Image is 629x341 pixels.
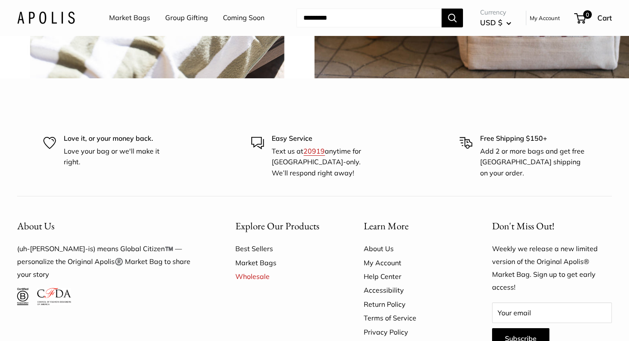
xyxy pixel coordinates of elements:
p: Weekly we release a new limited version of the Original Apolis® Market Bag. Sign up to get early ... [492,243,612,294]
a: Coming Soon [223,12,264,24]
span: Explore Our Products [235,219,319,232]
p: Easy Service [272,133,377,144]
p: Love your bag or we'll make it right. [64,146,169,168]
a: My Account [364,256,462,270]
a: Market Bags [235,256,334,270]
a: Wholesale [235,270,334,283]
a: Help Center [364,270,462,283]
span: 0 [583,10,592,19]
a: Terms of Service [364,311,462,325]
img: Apolis [17,12,75,24]
a: 0 Cart [575,11,612,25]
a: Accessibility [364,283,462,297]
p: Add 2 or more bags and get free [GEOGRAPHIC_DATA] shipping on your order. [480,146,586,179]
button: About Us [17,218,205,234]
button: Explore Our Products [235,218,334,234]
p: Free Shipping $150+ [480,133,586,144]
img: Certified B Corporation [17,288,29,305]
a: Best Sellers [235,242,334,255]
a: Return Policy [364,297,462,311]
a: Market Bags [109,12,150,24]
button: Search [442,9,463,27]
img: Council of Fashion Designers of America Member [37,288,71,305]
span: Currency [480,6,511,18]
span: USD $ [480,18,502,27]
button: USD $ [480,16,511,30]
p: Don't Miss Out! [492,218,612,234]
span: Cart [597,13,612,22]
p: Love it, or your money back. [64,133,169,144]
a: About Us [364,242,462,255]
button: Learn More [364,218,462,234]
input: Search... [297,9,442,27]
a: 20919 [303,147,325,155]
span: Learn More [364,219,409,232]
a: My Account [530,13,560,23]
a: Privacy Policy [364,325,462,339]
a: Group Gifting [165,12,208,24]
span: About Us [17,219,54,232]
p: (uh-[PERSON_NAME]-is) means Global Citizen™️ — personalize the Original Apolis®️ Market Bag to sh... [17,243,205,281]
p: Text us at anytime for [GEOGRAPHIC_DATA]-only. We’ll respond right away! [272,146,377,179]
